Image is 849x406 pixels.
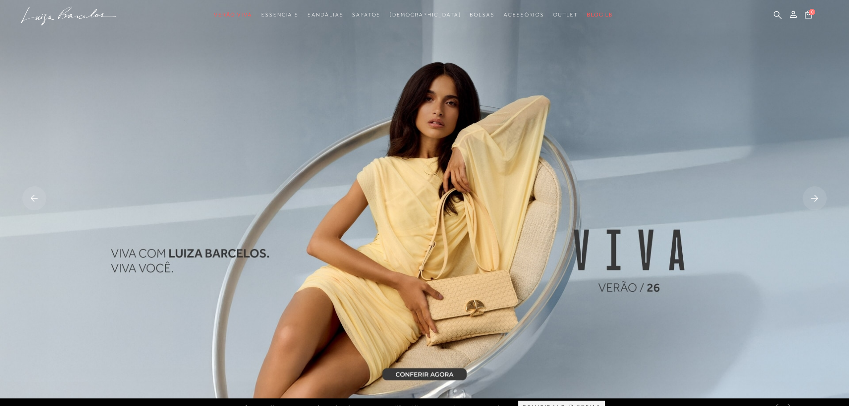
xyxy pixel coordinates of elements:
[470,12,495,18] span: Bolsas
[802,10,815,22] button: 0
[352,7,380,23] a: noSubCategoriesText
[214,7,252,23] a: noSubCategoriesText
[390,12,461,18] span: [DEMOGRAPHIC_DATA]
[504,12,544,18] span: Acessórios
[308,7,343,23] a: noSubCategoriesText
[390,7,461,23] a: noSubCategoriesText
[553,12,578,18] span: Outlet
[352,12,380,18] span: Sapatos
[261,7,299,23] a: noSubCategoriesText
[587,7,613,23] a: BLOG LB
[214,12,252,18] span: Verão Viva
[553,7,578,23] a: noSubCategoriesText
[504,7,544,23] a: noSubCategoriesText
[308,12,343,18] span: Sandálias
[587,12,613,18] span: BLOG LB
[470,7,495,23] a: noSubCategoriesText
[261,12,299,18] span: Essenciais
[809,9,815,15] span: 0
